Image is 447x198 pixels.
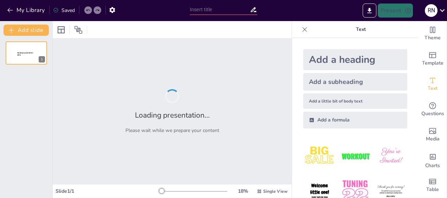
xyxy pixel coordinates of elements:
span: Position [74,26,83,34]
button: My Library [5,5,48,16]
div: Change the overall theme [419,21,447,46]
div: 18 % [234,188,251,194]
span: Sendsteps presentation editor [17,52,33,56]
div: Add charts and graphs [419,147,447,173]
button: R N [425,4,438,18]
span: Table [426,186,439,193]
div: Add text boxes [419,72,447,97]
img: 2.jpeg [339,140,371,172]
div: Add images, graphics, shapes or video [419,122,447,147]
span: Theme [425,34,441,42]
p: Please wait while we prepare your content [125,127,219,134]
div: Slide 1 / 1 [56,188,160,194]
div: Add a little bit of body text [303,93,407,109]
div: 1 [6,41,47,65]
div: Layout [56,24,67,35]
div: Add a table [419,173,447,198]
img: 1.jpeg [303,140,336,172]
span: Questions [421,110,444,118]
div: Add a formula [303,112,407,128]
div: Add ready made slides [419,46,447,72]
span: Text [428,85,438,92]
div: Add a heading [303,49,407,70]
span: Charts [425,162,440,170]
input: Insert title [190,5,250,15]
div: Saved [53,7,75,14]
div: 1 [39,56,45,62]
div: Add a subheading [303,73,407,91]
h2: Loading presentation... [135,110,210,120]
button: Present [378,4,413,18]
div: Get real-time input from your audience [419,97,447,122]
div: R N [425,4,438,17]
span: Media [426,135,440,143]
p: Text [310,21,412,38]
img: 3.jpeg [375,140,407,172]
span: Template [422,59,443,67]
button: Add slide [4,25,49,36]
button: Export to PowerPoint [363,4,376,18]
span: Single View [263,189,287,194]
